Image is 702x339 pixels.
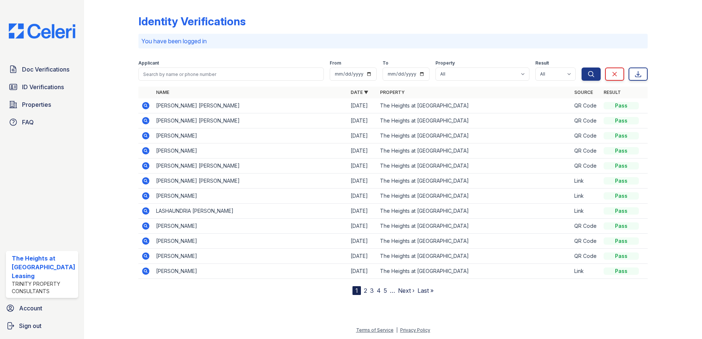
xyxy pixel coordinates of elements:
td: [DATE] [348,128,377,143]
a: Property [380,90,405,95]
a: Last » [417,287,434,294]
td: [PERSON_NAME] [PERSON_NAME] [153,98,348,113]
td: [DATE] [348,264,377,279]
td: [DATE] [348,113,377,128]
div: Pass [604,222,639,230]
div: Pass [604,267,639,275]
td: Link [571,204,601,219]
td: QR Code [571,128,601,143]
a: Name [156,90,169,95]
a: 4 [377,287,381,294]
span: Account [19,304,42,313]
td: [PERSON_NAME] [153,189,348,204]
td: [DATE] [348,234,377,249]
a: Next › [398,287,415,294]
div: Pass [604,147,639,154]
td: QR Code [571,158,601,174]
span: FAQ [22,118,34,127]
td: The Heights at [GEOGRAPHIC_DATA] [377,143,572,158]
a: Doc Verifications [6,62,78,77]
td: The Heights at [GEOGRAPHIC_DATA] [377,204,572,219]
a: Result [604,90,621,95]
td: QR Code [571,143,601,158]
img: CE_Logo_Blue-a8612792a0a2168367f1c8372b55b34899dd931a85d93a1a3d3e32e68fde9ad4.png [3,23,81,39]
div: Pass [604,102,639,109]
td: [DATE] [348,98,377,113]
td: [DATE] [348,143,377,158]
div: Trinity Property Consultants [12,280,75,295]
td: [DATE] [348,204,377,219]
td: Link [571,174,601,189]
a: Terms of Service [356,327,394,333]
td: [DATE] [348,219,377,234]
td: The Heights at [GEOGRAPHIC_DATA] [377,189,572,204]
td: [PERSON_NAME] [PERSON_NAME] [153,174,348,189]
td: The Heights at [GEOGRAPHIC_DATA] [377,98,572,113]
label: Applicant [138,60,159,66]
td: [PERSON_NAME] [153,249,348,264]
p: You have been logged in [141,37,645,45]
td: QR Code [571,113,601,128]
td: The Heights at [GEOGRAPHIC_DATA] [377,264,572,279]
div: Pass [604,252,639,260]
td: [DATE] [348,249,377,264]
td: The Heights at [GEOGRAPHIC_DATA] [377,128,572,143]
td: The Heights at [GEOGRAPHIC_DATA] [377,219,572,234]
div: Pass [604,207,639,215]
div: The Heights at [GEOGRAPHIC_DATA] Leasing [12,254,75,280]
td: QR Code [571,234,601,249]
td: Link [571,189,601,204]
td: [PERSON_NAME] [153,128,348,143]
span: ID Verifications [22,83,64,91]
td: [PERSON_NAME] [153,219,348,234]
a: Source [574,90,593,95]
td: [DATE] [348,158,377,174]
a: Date ▼ [351,90,368,95]
span: … [390,286,395,295]
a: Sign out [3,318,81,333]
div: Pass [604,237,639,245]
td: QR Code [571,98,601,113]
a: 2 [364,287,367,294]
td: [PERSON_NAME] [PERSON_NAME] [153,113,348,128]
div: Identity Verifications [138,15,246,28]
a: FAQ [6,115,78,130]
td: QR Code [571,249,601,264]
td: The Heights at [GEOGRAPHIC_DATA] [377,249,572,264]
td: [PERSON_NAME] [153,234,348,249]
td: [PERSON_NAME] [PERSON_NAME] [153,158,348,174]
span: Properties [22,100,51,109]
label: Property [435,60,455,66]
label: To [383,60,388,66]
div: Pass [604,177,639,185]
td: Link [571,264,601,279]
td: The Heights at [GEOGRAPHIC_DATA] [377,158,572,174]
td: [DATE] [348,174,377,189]
label: Result [535,60,549,66]
div: Pass [604,192,639,200]
div: Pass [604,132,639,139]
a: 5 [384,287,387,294]
td: [PERSON_NAME] [153,143,348,158]
a: 3 [370,287,374,294]
td: QR Code [571,219,601,234]
td: The Heights at [GEOGRAPHIC_DATA] [377,234,572,249]
a: Privacy Policy [400,327,430,333]
div: 1 [352,286,361,295]
div: Pass [604,162,639,169]
span: Doc Verifications [22,65,69,74]
input: Search by name or phone number [138,68,324,81]
td: [DATE] [348,189,377,204]
a: Account [3,301,81,316]
td: [PERSON_NAME] [153,264,348,279]
a: Properties [6,97,78,112]
td: The Heights at [GEOGRAPHIC_DATA] [377,113,572,128]
div: Pass [604,117,639,124]
div: | [396,327,398,333]
label: From [330,60,341,66]
a: ID Verifications [6,80,78,94]
span: Sign out [19,321,41,330]
td: The Heights at [GEOGRAPHIC_DATA] [377,174,572,189]
td: LASHAUNDRIA [PERSON_NAME] [153,204,348,219]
